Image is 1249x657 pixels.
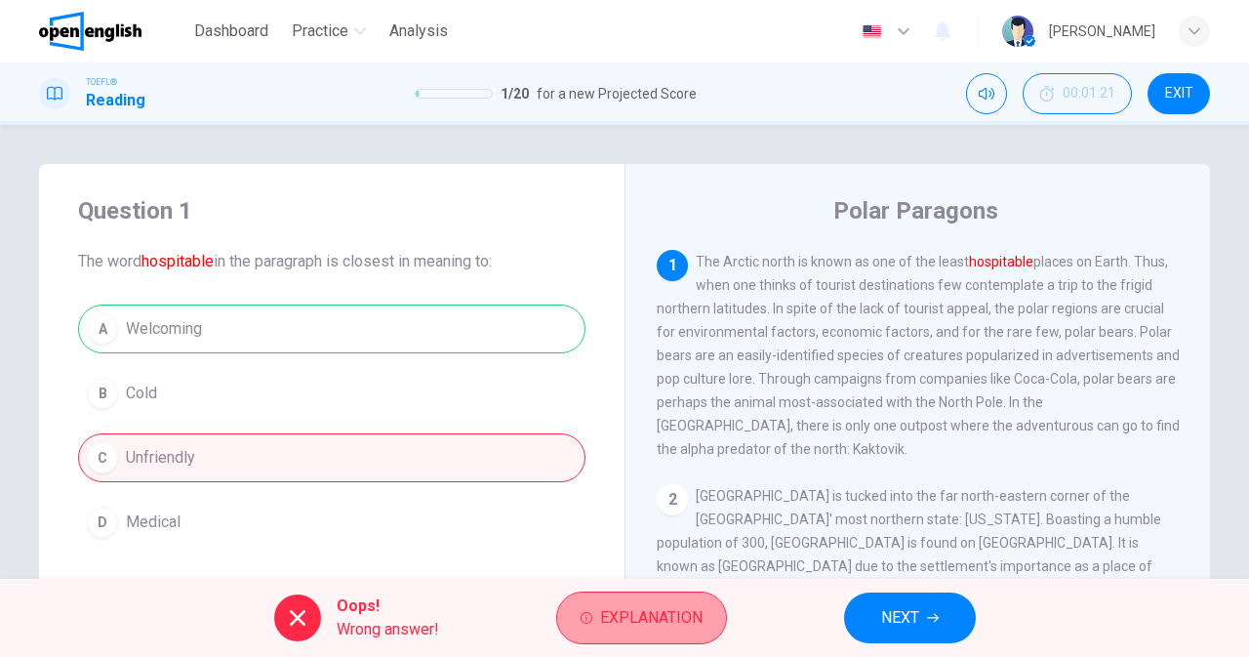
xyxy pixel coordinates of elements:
[284,14,374,49] button: Practice
[86,89,145,112] h1: Reading
[966,73,1007,114] div: Mute
[78,195,585,226] h4: Question 1
[844,593,976,643] button: NEXT
[537,82,697,105] span: for a new Projected Score
[86,75,117,89] span: TOEFL®
[1049,20,1155,43] div: [PERSON_NAME]
[833,195,998,226] h4: Polar Paragons
[337,595,439,618] span: Oops!
[382,14,456,49] button: Analysis
[501,82,529,105] span: 1 / 20
[194,20,268,43] span: Dashboard
[39,12,186,51] a: OpenEnglish logo
[337,618,439,641] span: Wrong answer!
[600,604,703,632] span: Explanation
[657,484,688,515] div: 2
[1148,73,1210,114] button: EXIT
[1023,73,1132,114] button: 00:01:21
[556,592,727,644] button: Explanation
[1063,86,1115,102] span: 00:01:21
[881,604,919,632] span: NEXT
[78,250,585,273] span: The word in the paragraph is closest in meaning to:
[860,24,884,39] img: en
[186,14,276,49] button: Dashboard
[292,20,348,43] span: Practice
[141,252,214,270] font: hospitable
[657,250,688,281] div: 1
[389,20,448,43] span: Analysis
[1023,73,1132,114] div: Hide
[39,12,141,51] img: OpenEnglish logo
[969,254,1033,269] font: hospitable
[1002,16,1033,47] img: Profile picture
[657,254,1180,457] span: The Arctic north is known as one of the least places on Earth. Thus, when one thinks of tourist d...
[1165,86,1193,102] span: EXIT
